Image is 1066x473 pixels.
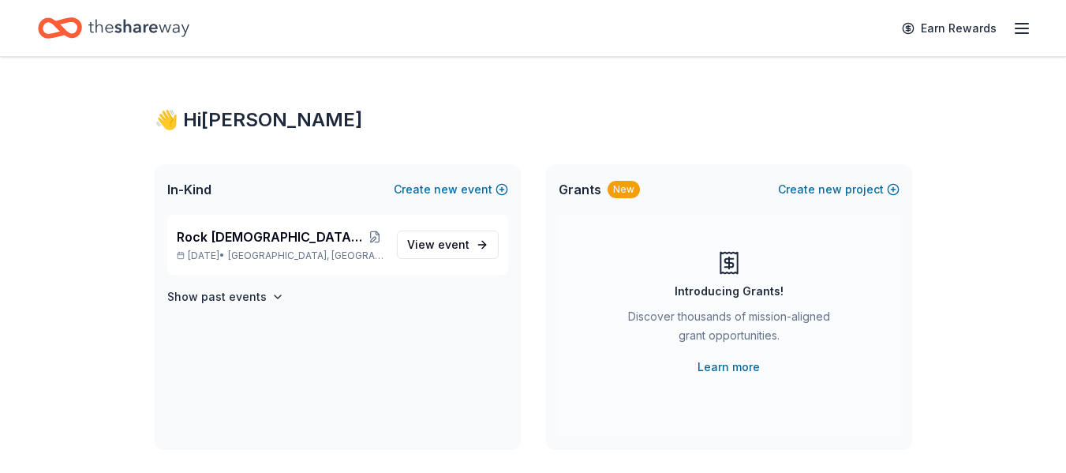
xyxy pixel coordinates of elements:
span: In-Kind [167,180,211,199]
button: Show past events [167,287,284,306]
a: Home [38,9,189,47]
span: new [434,180,458,199]
span: [GEOGRAPHIC_DATA], [GEOGRAPHIC_DATA] [228,250,383,262]
div: Introducing Grants! [675,282,784,301]
span: Rock [DEMOGRAPHIC_DATA] 17th Annual Music Fest [177,227,366,246]
a: View event [397,231,499,259]
span: Grants [559,180,601,199]
h4: Show past events [167,287,267,306]
p: [DATE] • [177,250,384,262]
div: 👋 Hi [PERSON_NAME] [155,107,912,133]
button: Createnewevent [394,180,508,199]
span: new [818,180,842,199]
a: Earn Rewards [892,14,1006,43]
div: New [608,181,640,198]
span: event [438,238,469,251]
span: View [407,235,469,254]
a: Learn more [698,358,760,377]
button: Createnewproject [778,180,900,199]
div: Discover thousands of mission-aligned grant opportunities. [622,307,836,351]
